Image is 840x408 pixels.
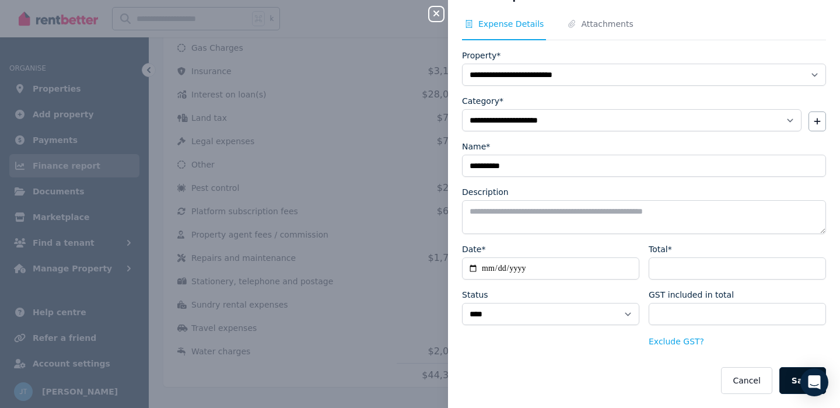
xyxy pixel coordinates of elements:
[581,18,633,30] span: Attachments
[462,141,490,152] label: Name*
[649,243,672,255] label: Total*
[721,367,772,394] button: Cancel
[649,289,734,301] label: GST included in total
[779,367,826,394] button: Save
[462,289,488,301] label: Status
[800,368,828,396] div: Open Intercom Messenger
[462,186,509,198] label: Description
[462,243,485,255] label: Date*
[478,18,544,30] span: Expense Details
[462,18,826,40] nav: Tabs
[462,50,501,61] label: Property*
[462,95,503,107] label: Category*
[649,336,704,347] button: Exclude GST?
